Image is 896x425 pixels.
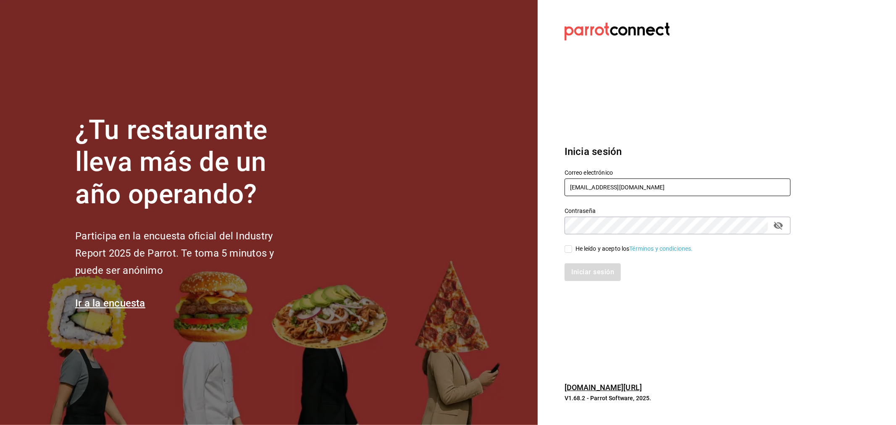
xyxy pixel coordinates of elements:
[75,297,145,309] a: Ir a la encuesta
[75,114,302,211] h1: ¿Tu restaurante lleva más de un año operando?
[75,228,302,279] h2: Participa en la encuesta oficial del Industry Report 2025 de Parrot. Te toma 5 minutos y puede se...
[565,383,642,392] a: [DOMAIN_NAME][URL]
[575,244,693,253] div: He leído y acepto los
[630,245,693,252] a: Términos y condiciones.
[565,178,791,196] input: Ingresa tu correo electrónico
[565,144,791,159] h3: Inicia sesión
[565,394,791,402] p: V1.68.2 - Parrot Software, 2025.
[565,208,791,214] label: Contraseña
[565,170,791,176] label: Correo electrónico
[771,218,786,233] button: passwordField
